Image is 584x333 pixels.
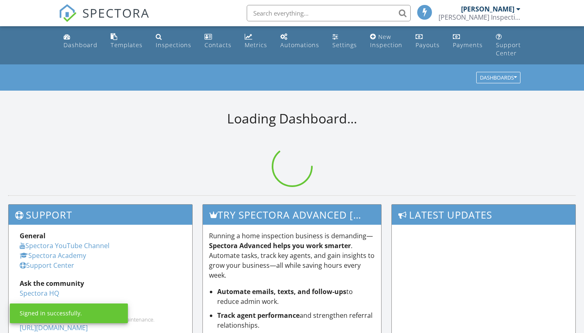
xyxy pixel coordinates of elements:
p: Running a home inspection business is demanding— . Automate tasks, track key agents, and gain ins... [209,231,375,280]
div: Dashboards [480,75,517,81]
a: Settings [329,30,360,53]
a: SPECTORA [59,11,150,28]
a: Inspections [152,30,195,53]
a: Dashboard [60,30,101,53]
h3: Try spectora advanced [DATE] [203,205,382,225]
div: Settings [332,41,357,49]
a: Templates [107,30,146,53]
div: Payments [453,41,483,49]
div: Metrics [245,41,267,49]
div: Support Center [496,41,521,57]
div: Templates [111,41,143,49]
a: Payments [450,30,486,53]
a: [URL][DOMAIN_NAME] [20,323,88,332]
a: Contacts [201,30,235,53]
a: Spectora YouTube Channel [20,241,109,250]
a: Spectora Academy [20,251,86,260]
div: Dashboard [64,41,98,49]
div: Ask the community [20,278,181,288]
li: and strengthen referral relationships. [217,310,375,330]
div: Automations [280,41,319,49]
a: Support Center [493,30,524,61]
a: Payouts [412,30,443,53]
div: Contacts [205,41,232,49]
strong: General [20,231,45,240]
div: Dailey Inspections [439,13,520,21]
img: The Best Home Inspection Software - Spectora [59,4,77,22]
div: [PERSON_NAME] [461,5,514,13]
div: Payouts [416,41,440,49]
a: Spectora HQ [20,289,59,298]
a: Support Center [20,261,74,270]
button: Dashboards [476,72,520,84]
strong: Spectora Advanced helps you work smarter [209,241,351,250]
input: Search everything... [247,5,411,21]
div: Inspections [156,41,191,49]
h3: Latest Updates [392,205,575,225]
div: New Inspection [370,33,402,49]
li: to reduce admin work. [217,287,375,306]
strong: Automate emails, texts, and follow-ups [217,287,346,296]
a: Metrics [241,30,270,53]
a: Automations (Basic) [277,30,323,53]
strong: Track agent performance [217,311,300,320]
a: New Inspection [367,30,406,53]
div: Signed in successfully. [20,309,82,317]
span: SPECTORA [82,4,150,21]
h3: Support [9,205,192,225]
